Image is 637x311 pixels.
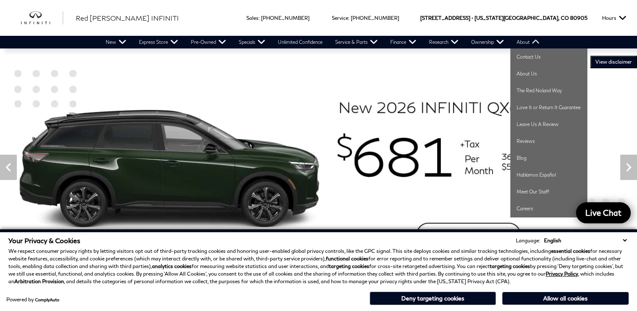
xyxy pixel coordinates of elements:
[581,207,626,218] span: Live Chat
[8,236,80,244] span: Your Privacy & Cookies
[76,14,179,22] span: Red [PERSON_NAME] INFINITI
[351,15,399,21] a: [PHONE_NUMBER]
[348,15,349,21] span: :
[384,36,423,48] a: Finance
[133,36,184,48] a: Express Store
[551,248,590,254] strong: essential cookies
[152,263,192,269] strong: analytics cookies
[329,263,369,269] strong: targeting cookies
[6,297,59,302] div: Powered by
[14,278,64,284] strong: Arbitration Provision
[502,292,629,305] button: Allow all cookies
[510,116,587,133] a: Leave Us A Review
[620,155,637,180] div: Next
[490,263,530,269] strong: targeting cookies
[510,65,587,82] a: About Us
[76,13,179,23] a: Red [PERSON_NAME] INFINITI
[510,48,587,65] a: Contact Us
[420,15,587,21] a: [STREET_ADDRESS] • [US_STATE][GEOGRAPHIC_DATA], CO 80905
[272,36,329,48] a: Unlimited Confidence
[510,82,587,99] a: The Red Noland Way
[510,200,587,217] a: Careers
[370,292,496,305] button: Deny targeting cookies
[423,36,465,48] a: Research
[510,99,587,116] a: Love It or Return It Guarantee
[99,36,546,48] nav: Main Navigation
[99,36,133,48] a: New
[576,202,631,223] a: Live Chat
[542,236,629,244] select: Language Select
[35,297,59,302] a: ComplyAuto
[595,59,632,65] span: VIEW DISCLAIMER
[259,15,260,21] span: :
[246,15,259,21] span: Sales
[332,15,348,21] span: Service
[8,247,629,285] p: We respect consumer privacy rights by letting visitors opt out of third-party tracking cookies an...
[329,36,384,48] a: Service & Parts
[261,15,309,21] a: [PHONE_NUMBER]
[510,36,546,48] a: About
[184,36,232,48] a: Pre-Owned
[510,166,587,183] a: Hablamos Español
[510,150,587,166] a: Blog
[465,36,510,48] a: Ownership
[21,11,63,25] a: infiniti
[510,183,587,200] a: Meet Our Staff
[516,238,540,243] div: Language:
[232,36,272,48] a: Specials
[326,255,368,262] strong: functional cookies
[510,133,587,150] a: Reviews
[21,11,63,25] img: INFINITI
[546,271,578,277] a: Privacy Policy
